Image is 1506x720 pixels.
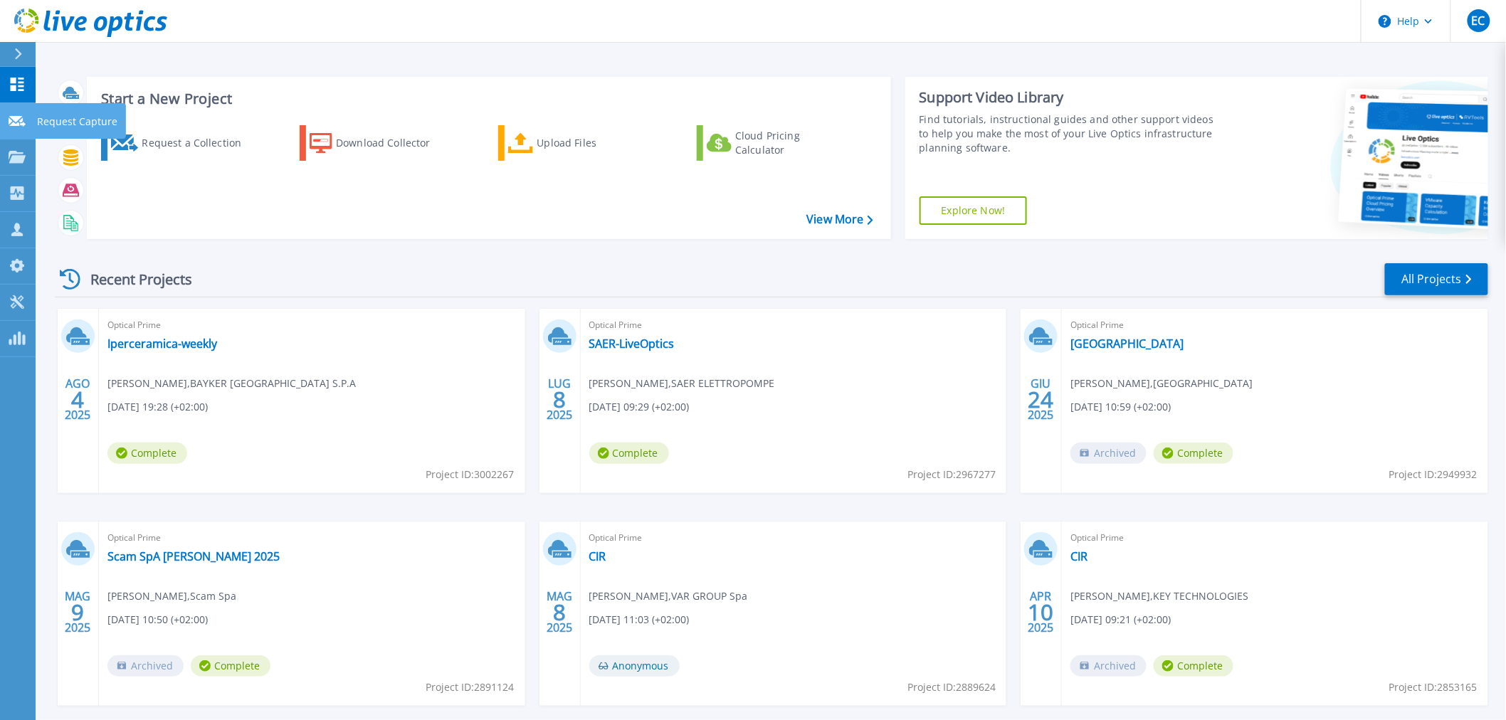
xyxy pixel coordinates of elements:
span: EC [1472,15,1485,26]
span: Optical Prime [589,317,999,333]
div: LUG 2025 [546,374,573,425]
span: Optical Prime [107,530,517,546]
span: 24 [1028,393,1054,406]
div: MAG 2025 [546,586,573,638]
span: Project ID: 3002267 [426,467,515,482]
a: Download Collector [300,125,458,161]
span: Project ID: 2949932 [1389,467,1478,482]
a: Cloud Pricing Calculator [697,125,855,161]
span: [DATE] 09:21 (+02:00) [1070,612,1171,628]
span: Archived [107,655,184,677]
h3: Start a New Project [101,91,873,107]
div: Recent Projects [55,262,211,297]
span: 8 [553,393,566,406]
span: Optical Prime [589,530,999,546]
span: Archived [1070,655,1147,677]
span: Project ID: 2967277 [907,467,996,482]
a: View More [806,213,873,226]
div: GIU 2025 [1028,374,1055,425]
div: Download Collector [336,129,450,157]
a: [GEOGRAPHIC_DATA] [1070,337,1184,351]
span: Archived [1070,443,1147,464]
span: [PERSON_NAME] , VAR GROUP Spa [589,588,748,604]
span: [DATE] 11:03 (+02:00) [589,612,690,628]
div: Request a Collection [142,129,256,157]
span: 9 [71,606,84,618]
a: CIR [589,549,606,563]
span: 4 [71,393,84,406]
span: [PERSON_NAME] , KEY TECHNOLOGIES [1070,588,1248,604]
span: Complete [1154,443,1233,464]
span: Complete [191,655,270,677]
span: Project ID: 2889624 [907,679,996,695]
div: APR 2025 [1028,586,1055,638]
div: Find tutorials, instructional guides and other support videos to help you make the most of your L... [920,112,1218,155]
a: Upload Files [498,125,657,161]
p: Request Capture [37,103,117,140]
div: MAG 2025 [64,586,91,638]
span: [DATE] 19:28 (+02:00) [107,399,208,415]
div: Support Video Library [920,88,1218,107]
span: Complete [589,443,669,464]
span: [PERSON_NAME] , SAER ELETTROPOMPE [589,376,775,391]
a: Request a Collection [101,125,260,161]
span: Optical Prime [1070,530,1480,546]
span: Complete [107,443,187,464]
a: Explore Now! [920,196,1028,225]
span: Optical Prime [107,317,517,333]
div: Cloud Pricing Calculator [735,129,849,157]
span: Project ID: 2853165 [1389,679,1478,695]
span: 10 [1028,606,1054,618]
span: 8 [553,606,566,618]
div: Upload Files [537,129,651,157]
a: Iperceramica-weekly [107,337,217,351]
a: CIR [1070,549,1088,563]
span: [PERSON_NAME] , [GEOGRAPHIC_DATA] [1070,376,1253,391]
a: Scam SpA [PERSON_NAME] 2025 [107,549,280,563]
span: [DATE] 10:50 (+02:00) [107,612,208,628]
span: Project ID: 2891124 [426,679,515,695]
span: [PERSON_NAME] , Scam Spa [107,588,236,604]
span: [PERSON_NAME] , BAYKER [GEOGRAPHIC_DATA] S.P.A [107,376,356,391]
div: AGO 2025 [64,374,91,425]
span: [DATE] 10:59 (+02:00) [1070,399,1171,415]
span: Optical Prime [1070,317,1480,333]
span: Complete [1154,655,1233,677]
span: [DATE] 09:29 (+02:00) [589,399,690,415]
span: Anonymous [589,655,680,677]
a: All Projects [1385,263,1488,295]
a: SAER-LiveOptics [589,337,675,351]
